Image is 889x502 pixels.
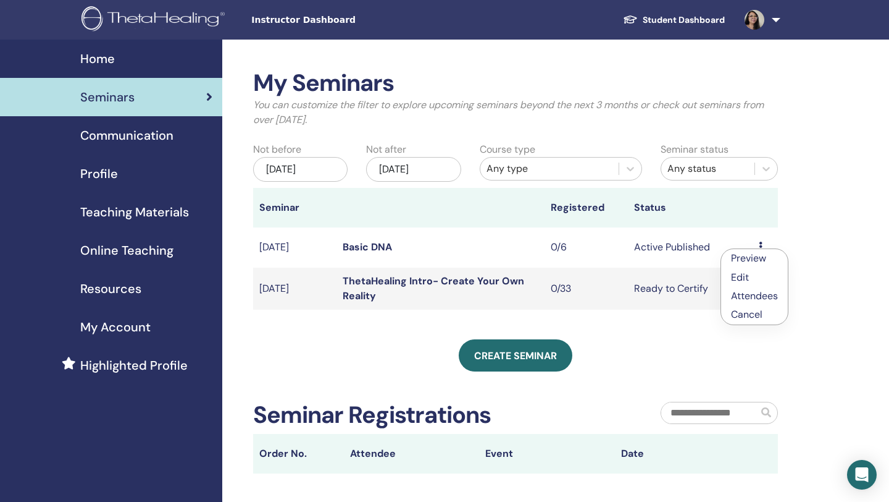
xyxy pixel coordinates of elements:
[667,161,748,176] div: Any status
[253,98,778,127] p: You can customize the filter to explore upcoming seminars beyond the next 3 months or check out s...
[80,164,118,183] span: Profile
[343,240,392,253] a: Basic DNA
[253,268,336,310] td: [DATE]
[479,434,615,474] th: Event
[253,434,344,474] th: Order No.
[80,356,188,375] span: Highlighted Profile
[474,349,557,362] span: Create seminar
[545,188,628,228] th: Registered
[847,460,877,490] div: Open Intercom Messenger
[81,6,229,34] img: logo.png
[628,228,753,268] td: Active Published
[253,69,778,98] h2: My Seminars
[253,157,348,182] div: [DATE]
[545,228,628,268] td: 0/6
[613,9,735,32] a: Student Dashboard
[486,161,612,176] div: Any type
[253,188,336,228] th: Seminar
[480,142,535,157] label: Course type
[343,274,524,302] a: ThetaHealing Intro- Create Your Own Reality
[80,203,189,221] span: Teaching Materials
[623,14,638,25] img: graduation-cap-white.svg
[731,289,778,302] a: Attendees
[80,241,173,260] span: Online Teaching
[253,401,491,430] h2: Seminar Registrations
[615,434,751,474] th: Date
[80,279,141,298] span: Resources
[80,88,135,106] span: Seminars
[731,252,766,265] a: Preview
[628,268,753,310] td: Ready to Certify
[253,142,301,157] label: Not before
[253,228,336,268] td: [DATE]
[80,49,115,68] span: Home
[344,434,480,474] th: Attendee
[545,268,628,310] td: 0/33
[745,10,764,30] img: default.jpg
[80,126,173,145] span: Communication
[251,14,436,27] span: Instructor Dashboard
[661,142,728,157] label: Seminar status
[628,188,753,228] th: Status
[366,142,406,157] label: Not after
[459,339,572,372] a: Create seminar
[80,318,151,336] span: My Account
[731,307,778,322] p: Cancel
[731,271,749,284] a: Edit
[366,157,461,182] div: [DATE]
